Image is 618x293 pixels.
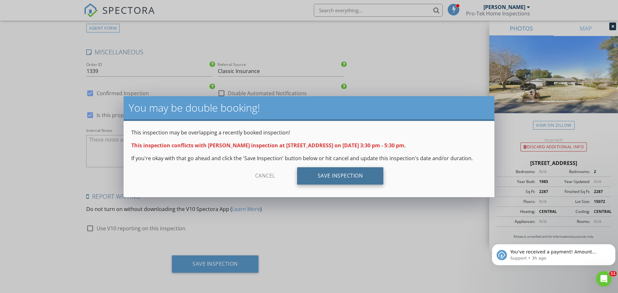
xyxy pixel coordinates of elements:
h2: You may be double booking! [129,101,489,114]
p: This inspection may be overlapping a recently booked inspection! [131,129,487,136]
p: If you're okay with that go ahead and click the 'Save Inspection' button below or hit cancel and ... [131,154,487,162]
div: Cancel [235,167,296,185]
div: Save Inspection [297,167,384,185]
span: 11 [609,271,617,276]
iframe: Intercom live chat [596,271,612,287]
strong: This inspection conflicts with [PERSON_NAME] inspection at [STREET_ADDRESS] on [DATE] 3:30 pm - 5... [131,142,406,149]
iframe: Intercom notifications message [489,231,618,276]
